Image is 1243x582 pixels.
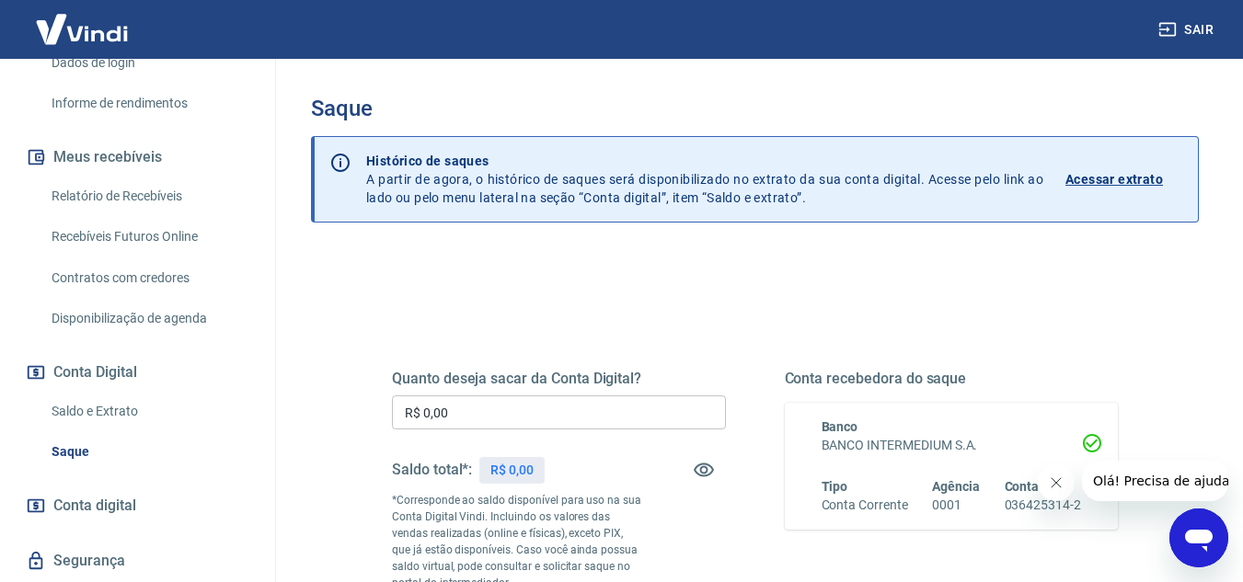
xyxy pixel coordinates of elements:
[44,393,253,430] a: Saldo e Extrato
[785,370,1119,388] h5: Conta recebedora do saque
[22,541,253,581] a: Segurança
[53,493,136,519] span: Conta digital
[1065,170,1163,188] p: Acessar extrato
[44,218,253,256] a: Recebíveis Futuros Online
[22,1,142,57] img: Vindi
[44,177,253,215] a: Relatório de Recebíveis
[1082,461,1228,501] iframe: Mensagem da empresa
[1155,13,1221,47] button: Sair
[822,436,1082,455] h6: BANCO INTERMEDIUM S.A.
[11,13,155,28] span: Olá! Precisa de ajuda?
[44,85,253,122] a: Informe de rendimentos
[22,352,253,393] button: Conta Digital
[1065,152,1183,207] a: Acessar extrato
[490,461,534,480] p: R$ 0,00
[44,433,253,471] a: Saque
[22,137,253,177] button: Meus recebíveis
[822,496,908,515] h6: Conta Corrente
[366,152,1043,207] p: A partir de agora, o histórico de saques será disponibilizado no extrato da sua conta digital. Ac...
[1169,508,1228,567] iframe: Botão para abrir a janela de mensagens
[366,152,1043,170] p: Histórico de saques
[392,370,726,388] h5: Quanto deseja sacar da Conta Digital?
[44,259,253,297] a: Contratos com credores
[44,300,253,337] a: Disponibilização de agenda
[44,44,253,82] a: Dados de login
[311,96,1199,121] h3: Saque
[932,479,980,494] span: Agência
[392,461,472,479] h5: Saldo total*:
[1005,479,1040,494] span: Conta
[22,485,253,526] a: Conta digital
[932,496,980,515] h6: 0001
[1005,496,1081,515] h6: 036425314-2
[1038,464,1075,501] iframe: Fechar mensagem
[822,419,858,434] span: Banco
[822,479,848,494] span: Tipo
